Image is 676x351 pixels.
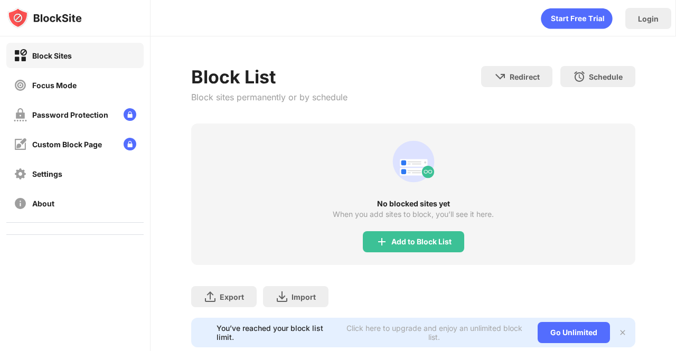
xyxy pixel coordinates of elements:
[589,72,623,81] div: Schedule
[618,328,627,337] img: x-button.svg
[191,200,635,208] div: No blocked sites yet
[344,324,525,341] div: Click here to upgrade and enjoy an unlimited block list.
[14,49,27,62] img: block-on.svg
[538,322,610,343] div: Go Unlimited
[32,140,102,149] div: Custom Block Page
[14,79,27,92] img: focus-off.svg
[14,197,27,210] img: about-off.svg
[32,81,77,90] div: Focus Mode
[32,110,108,119] div: Password Protection
[14,167,27,181] img: settings-off.svg
[14,138,27,151] img: customize-block-page-off.svg
[541,8,613,29] div: animation
[333,210,494,219] div: When you add sites to block, you’ll see it here.
[124,108,136,121] img: lock-menu.svg
[32,51,72,60] div: Block Sites
[510,72,540,81] div: Redirect
[220,292,244,301] div: Export
[14,108,27,121] img: password-protection-off.svg
[191,92,348,102] div: Block sites permanently or by schedule
[292,292,316,301] div: Import
[388,136,439,187] div: animation
[638,14,659,23] div: Login
[217,324,337,341] div: You’ve reached your block list limit.
[32,169,62,178] div: Settings
[391,238,452,246] div: Add to Block List
[32,199,54,208] div: About
[7,7,82,29] img: logo-blocksite.svg
[191,66,348,88] div: Block List
[124,138,136,150] img: lock-menu.svg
